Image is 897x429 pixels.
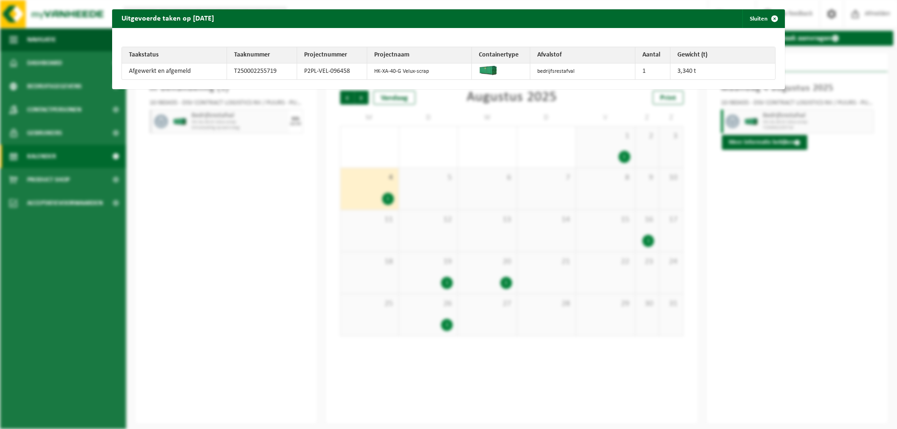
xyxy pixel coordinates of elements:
th: Taaknummer [227,47,297,63]
th: Afvalstof [530,47,635,63]
th: Containertype [472,47,530,63]
th: Projectnaam [367,47,472,63]
td: HK-XA-40-G Velux-scrap [367,63,472,79]
td: 1 [635,63,670,79]
td: P2PL-VEL-096458 [297,63,367,79]
td: bedrijfsrestafval [530,63,635,79]
td: Afgewerkt en afgemeld [122,63,227,79]
th: Taakstatus [122,47,227,63]
button: Sluiten [742,9,784,28]
th: Aantal [635,47,670,63]
td: 3,340 t [670,63,776,79]
h2: Uitgevoerde taken op [DATE] [112,9,223,27]
img: HK-XA-40-GN-00 [479,66,498,75]
td: T250002255719 [227,63,297,79]
th: Gewicht (t) [670,47,776,63]
th: Projectnummer [297,47,367,63]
